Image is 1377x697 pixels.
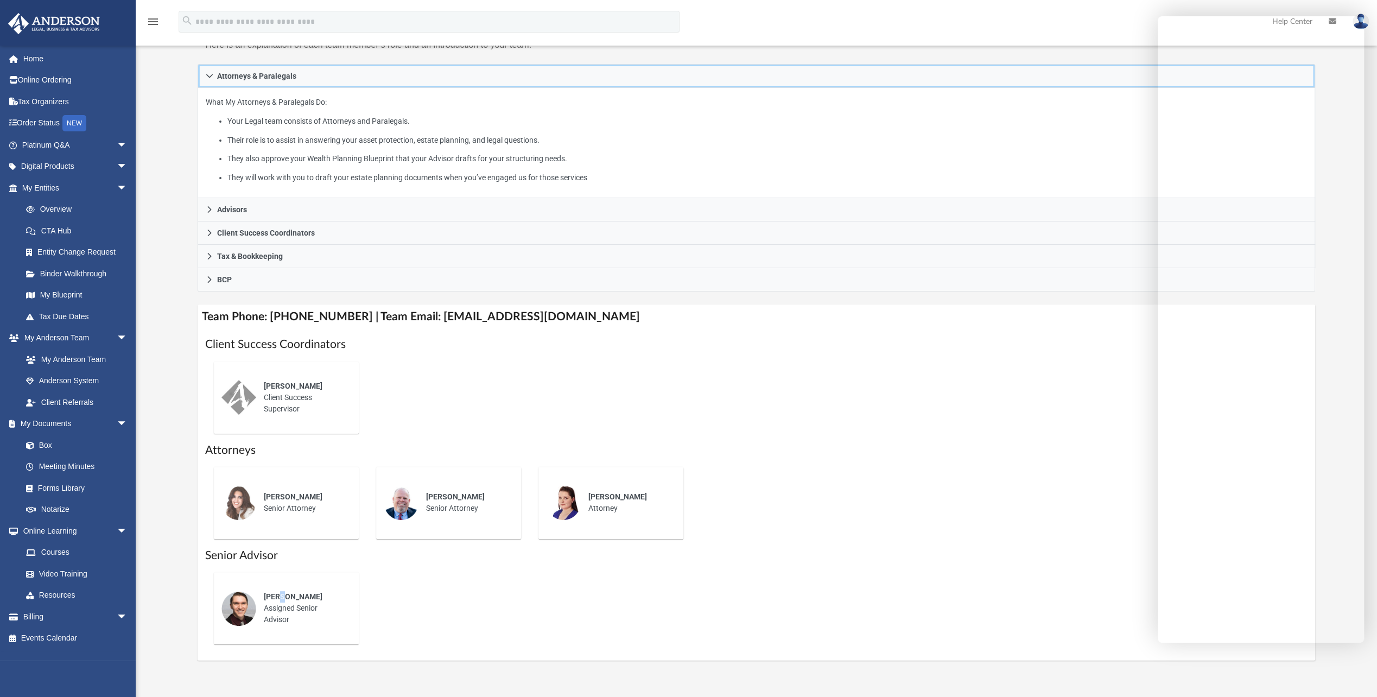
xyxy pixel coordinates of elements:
[8,134,144,156] a: Platinum Q&Aarrow_drop_down
[8,606,144,628] a: Billingarrow_drop_down
[15,306,144,327] a: Tax Due Dates
[117,520,138,542] span: arrow_drop_down
[205,337,1307,352] h1: Client Success Coordinators
[227,134,1307,147] li: Their role is to assist in answering your asset protection, estate planning, and legal questions.
[384,485,418,520] img: thumbnail
[15,542,138,563] a: Courses
[5,13,103,34] img: Anderson Advisors Platinum Portal
[227,171,1307,185] li: They will work with you to draft your estate planning documents when you’ve engaged us for those ...
[198,88,1315,198] div: Attorneys & Paralegals
[264,592,322,601] span: [PERSON_NAME]
[117,327,138,350] span: arrow_drop_down
[217,276,232,283] span: BCP
[8,91,144,112] a: Tax Organizers
[217,229,315,237] span: Client Success Coordinators
[198,64,1315,88] a: Attorneys & Paralegals
[15,434,133,456] a: Box
[256,373,351,422] div: Client Success Supervisor
[15,348,133,370] a: My Anderson Team
[588,492,647,501] span: [PERSON_NAME]
[1158,16,1364,643] iframe: Chat Window
[217,206,247,213] span: Advisors
[8,413,138,435] a: My Documentsarrow_drop_down
[264,492,322,501] span: [PERSON_NAME]
[15,499,138,521] a: Notarize
[15,585,138,606] a: Resources
[198,245,1315,268] a: Tax & Bookkeeping
[62,115,86,131] div: NEW
[15,199,144,220] a: Overview
[15,456,138,478] a: Meeting Minutes
[8,69,144,91] a: Online Ordering
[217,252,283,260] span: Tax & Bookkeeping
[8,520,138,542] a: Online Learningarrow_drop_down
[15,391,138,413] a: Client Referrals
[264,382,322,390] span: [PERSON_NAME]
[8,48,144,69] a: Home
[117,134,138,156] span: arrow_drop_down
[256,584,351,633] div: Assigned Senior Advisor
[8,327,138,349] a: My Anderson Teamarrow_drop_down
[198,268,1315,292] a: BCP
[8,112,144,135] a: Order StatusNEW
[426,492,485,501] span: [PERSON_NAME]
[227,115,1307,128] li: Your Legal team consists of Attorneys and Paralegals.
[198,305,1315,329] h4: Team Phone: [PHONE_NUMBER] | Team Email: [EMAIL_ADDRESS][DOMAIN_NAME]
[217,72,296,80] span: Attorneys & Paralegals
[198,198,1315,221] a: Advisors
[198,221,1315,245] a: Client Success Coordinators
[205,548,1307,563] h1: Senior Advisor
[15,284,138,306] a: My Blueprint
[1353,14,1369,29] img: User Pic
[147,15,160,28] i: menu
[8,156,144,178] a: Digital Productsarrow_drop_down
[205,442,1307,458] h1: Attorneys
[117,177,138,199] span: arrow_drop_down
[15,477,133,499] a: Forms Library
[15,242,144,263] a: Entity Change Request
[117,156,138,178] span: arrow_drop_down
[15,563,133,585] a: Video Training
[206,96,1306,184] p: What My Attorneys & Paralegals Do:
[117,413,138,435] span: arrow_drop_down
[418,484,513,522] div: Senior Attorney
[181,15,193,27] i: search
[15,220,144,242] a: CTA Hub
[256,484,351,522] div: Senior Attorney
[15,263,144,284] a: Binder Walkthrough
[147,21,160,28] a: menu
[8,628,144,649] a: Events Calendar
[221,485,256,520] img: thumbnail
[546,485,581,520] img: thumbnail
[221,591,256,626] img: thumbnail
[8,177,144,199] a: My Entitiesarrow_drop_down
[581,484,676,522] div: Attorney
[227,152,1307,166] li: They also approve your Wealth Planning Blueprint that your Advisor drafts for your structuring ne...
[15,370,138,392] a: Anderson System
[221,380,256,415] img: thumbnail
[117,606,138,628] span: arrow_drop_down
